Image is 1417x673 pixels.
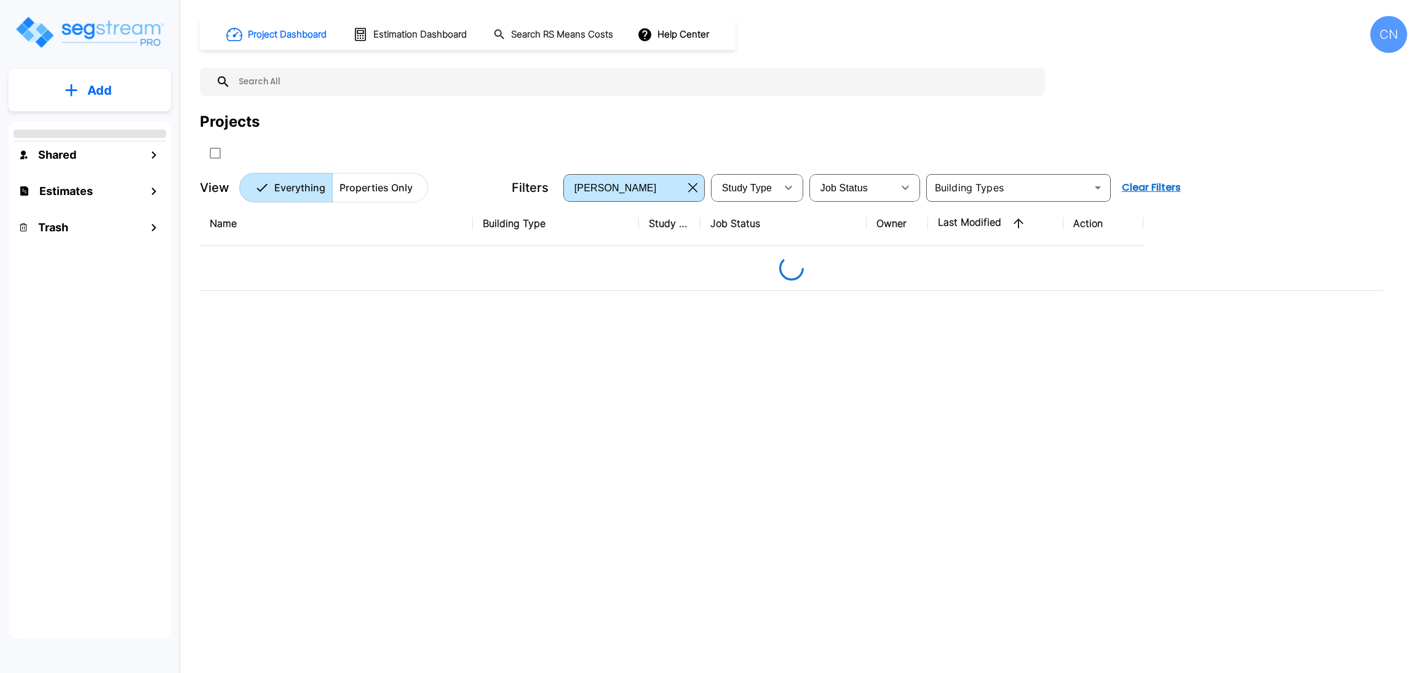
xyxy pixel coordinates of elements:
p: Properties Only [339,180,413,195]
div: Select [812,170,893,205]
p: Filters [512,178,549,197]
h1: Estimation Dashboard [373,28,467,42]
img: Logo [14,15,165,50]
button: Help Center [635,23,714,46]
button: Add [9,73,171,108]
div: CN [1370,16,1407,53]
h1: Estimates [39,183,93,199]
button: Open [1089,179,1106,196]
div: Select [566,170,683,205]
th: Building Type [473,201,639,246]
input: Building Types [930,179,1087,196]
th: Action [1063,201,1143,246]
div: Platform [239,173,428,202]
th: Study Type [639,201,701,246]
span: Study Type [722,183,772,193]
button: Project Dashboard [221,21,333,48]
th: Owner [867,201,928,246]
div: Select [713,170,776,205]
h1: Shared [38,146,76,163]
button: Estimation Dashboard [348,22,474,47]
th: Name [200,201,473,246]
div: Projects [200,111,260,133]
p: View [200,178,229,197]
button: SelectAll [203,141,228,165]
p: Everything [274,180,325,195]
th: Last Modified [928,201,1063,246]
h1: Trash [38,219,68,236]
th: Job Status [701,201,867,246]
span: Job Status [820,183,868,193]
p: Add [87,81,112,100]
button: Properties Only [332,173,428,202]
button: Search RS Means Costs [488,23,620,47]
input: Search All [231,68,1039,96]
h1: Project Dashboard [248,28,327,42]
h1: Search RS Means Costs [511,28,613,42]
button: Clear Filters [1117,175,1186,200]
button: Everything [239,173,333,202]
